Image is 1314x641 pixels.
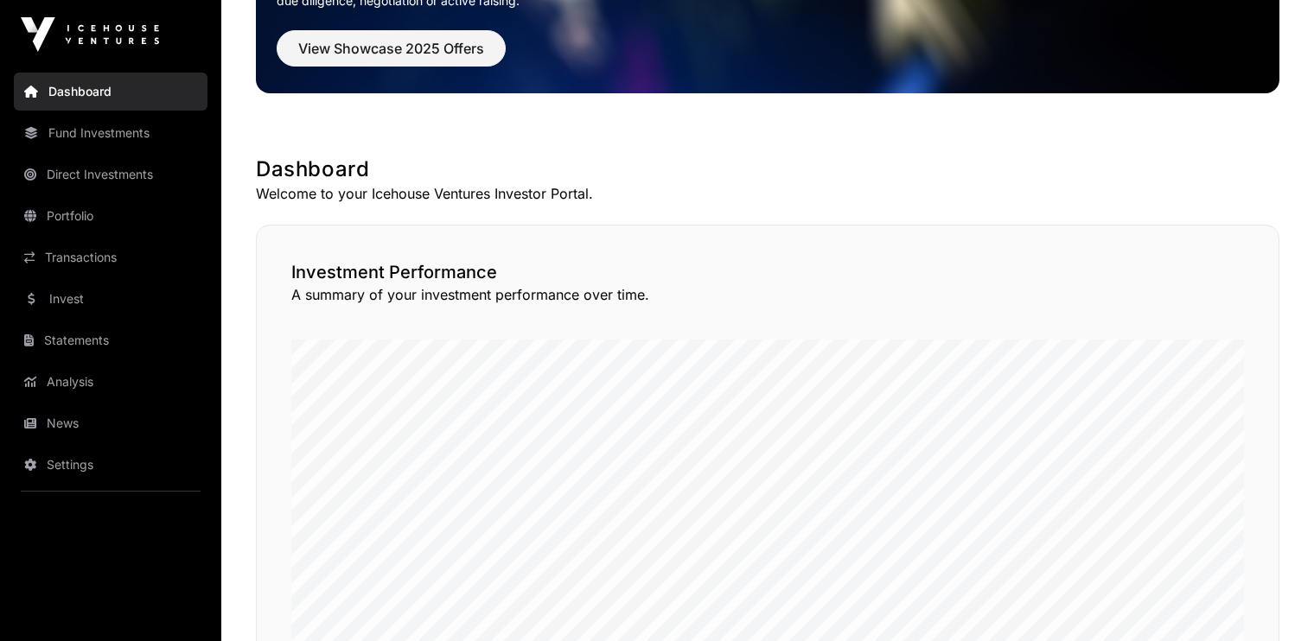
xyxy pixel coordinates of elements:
a: Dashboard [14,73,207,111]
h2: Investment Performance [291,260,1244,284]
p: Welcome to your Icehouse Ventures Investor Portal. [256,183,1279,204]
p: A summary of your investment performance over time. [291,284,1244,305]
a: Portfolio [14,197,207,235]
a: Fund Investments [14,114,207,152]
iframe: Chat Widget [1228,558,1314,641]
h1: Dashboard [256,155,1279,183]
a: Settings [14,446,207,484]
a: Invest [14,280,207,318]
a: Analysis [14,363,207,401]
span: View Showcase 2025 Offers [298,38,484,59]
a: Statements [14,321,207,359]
a: Direct Investments [14,155,207,194]
a: News [14,404,207,442]
a: View Showcase 2025 Offers [277,48,506,65]
button: View Showcase 2025 Offers [277,30,506,67]
a: Transactions [14,238,207,276]
img: Icehouse Ventures Logo [21,17,159,52]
